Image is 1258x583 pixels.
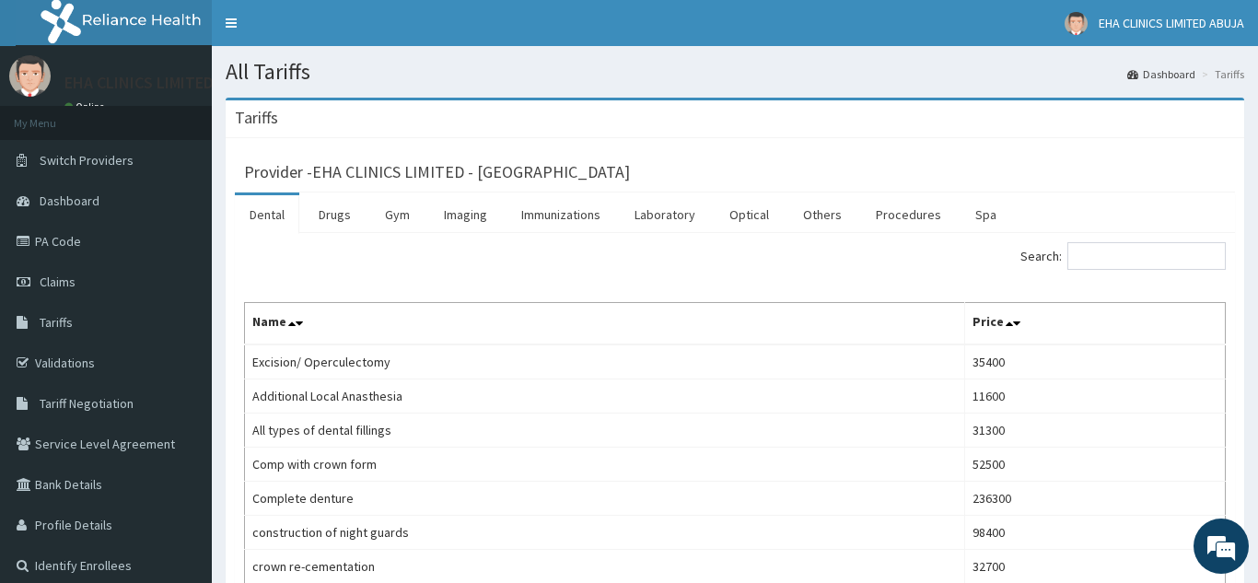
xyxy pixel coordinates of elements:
[245,448,965,482] td: Comp with crown form
[64,100,109,113] a: Online
[40,274,76,290] span: Claims
[9,55,51,97] img: User Image
[40,152,134,169] span: Switch Providers
[370,195,425,234] a: Gym
[107,174,254,360] span: We're online!
[34,92,75,138] img: d_794563401_company_1708531726252_794563401
[965,379,1226,414] td: 11600
[965,414,1226,448] td: 31300
[965,482,1226,516] td: 236300
[1099,15,1244,31] span: EHA CLINICS LIMITED ABUJA
[965,448,1226,482] td: 52500
[961,195,1011,234] a: Spa
[235,195,299,234] a: Dental
[304,195,366,234] a: Drugs
[40,395,134,412] span: Tariff Negotiation
[1127,66,1195,82] a: Dashboard
[1065,12,1088,35] img: User Image
[245,516,965,550] td: construction of night guards
[245,414,965,448] td: All types of dental fillings
[245,303,965,345] th: Name
[965,303,1226,345] th: Price
[235,110,278,126] h3: Tariffs
[245,482,965,516] td: Complete denture
[96,103,309,127] div: Chat with us now
[64,75,263,91] p: EHA CLINICS LIMITED ABUJA
[1020,242,1226,270] label: Search:
[245,379,965,414] td: Additional Local Anasthesia
[788,195,856,234] a: Others
[620,195,710,234] a: Laboratory
[1197,66,1244,82] li: Tariffs
[40,192,99,209] span: Dashboard
[965,344,1226,379] td: 35400
[1067,242,1226,270] input: Search:
[9,388,351,452] textarea: Type your message and hit 'Enter'
[429,195,502,234] a: Imaging
[244,164,630,181] h3: Provider - EHA CLINICS LIMITED - [GEOGRAPHIC_DATA]
[507,195,615,234] a: Immunizations
[226,60,1244,84] h1: All Tariffs
[40,314,73,331] span: Tariffs
[245,344,965,379] td: Excision/ Operculectomy
[302,9,346,53] div: Minimize live chat window
[965,516,1226,550] td: 98400
[861,195,956,234] a: Procedures
[715,195,784,234] a: Optical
